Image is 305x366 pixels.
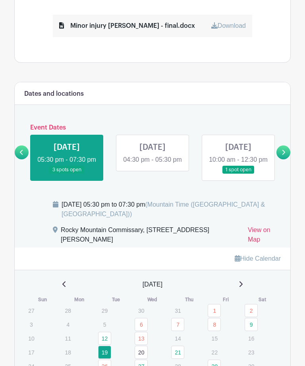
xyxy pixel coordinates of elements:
[171,346,184,359] a: 21
[235,255,281,262] a: Hide Calendar
[24,90,84,98] h6: Dates and locations
[245,346,258,358] p: 23
[98,332,111,345] a: 12
[98,318,111,331] p: 5
[245,332,258,345] p: 16
[61,296,97,304] th: Mon
[208,318,221,331] a: 8
[211,22,246,29] a: Download
[171,304,184,317] p: 31
[98,346,111,359] a: 19
[62,201,265,217] span: (Mountain Time ([GEOGRAPHIC_DATA] & [GEOGRAPHIC_DATA]))
[61,332,74,345] p: 11
[171,296,207,304] th: Thu
[61,304,74,317] p: 28
[134,296,171,304] th: Wed
[25,304,38,317] p: 27
[244,296,281,304] th: Sat
[29,124,276,132] h6: Event Dates
[135,346,148,359] a: 20
[61,225,241,248] div: Rocky Mountain Commissary, [STREET_ADDRESS][PERSON_NAME]
[59,21,195,31] div: Minor injury [PERSON_NAME] - final.docx
[208,346,221,358] p: 22
[25,318,38,331] p: 3
[208,304,221,317] a: 1
[245,304,258,317] a: 2
[135,332,148,345] a: 13
[61,346,74,358] p: 18
[171,318,184,331] a: 7
[135,318,148,331] a: 6
[25,332,38,345] p: 10
[98,304,111,317] p: 29
[207,296,244,304] th: Fri
[24,296,61,304] th: Sun
[208,332,221,345] p: 15
[245,318,258,331] a: 9
[62,200,281,219] div: [DATE] 05:30 pm to 07:30 pm
[171,332,184,345] p: 14
[98,296,134,304] th: Tue
[25,346,38,358] p: 17
[248,225,281,248] a: View on Map
[143,280,162,289] span: [DATE]
[61,318,74,331] p: 4
[135,304,148,317] p: 30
